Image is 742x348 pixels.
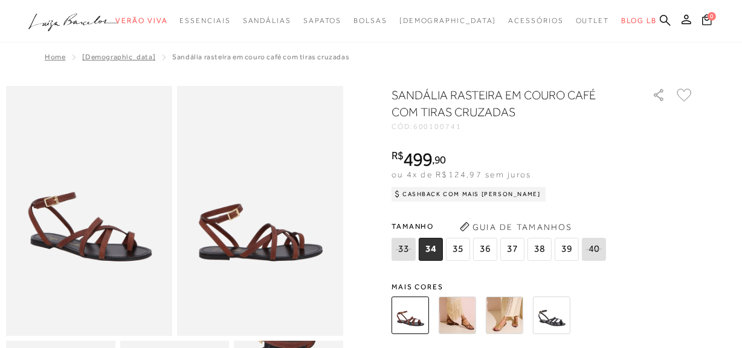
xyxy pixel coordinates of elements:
[303,16,341,25] span: Sapatos
[509,16,564,25] span: Acessórios
[115,16,167,25] span: Verão Viva
[473,238,497,261] span: 36
[439,297,476,334] img: SANDÁLIA RASTEIRA EM COURO CARAMELO COM TIRAS CRUZADAS
[509,10,564,32] a: categoryNavScreenReaderText
[399,10,497,32] a: noSubCategoriesText
[576,10,610,32] a: categoryNavScreenReaderText
[392,123,633,130] div: CÓD:
[6,86,172,336] img: image
[576,16,610,25] span: Outlet
[533,297,570,334] img: SANDÁLIA RASTEIRA EM COURO PRETO COM TIRAS CRUZADAS
[115,10,167,32] a: categoryNavScreenReaderText
[419,238,443,261] span: 34
[621,16,656,25] span: BLOG LB
[446,238,470,261] span: 35
[172,53,349,61] span: SANDÁLIA RASTEIRA EM COURO CAFÉ COM TIRAS CRUZADAS
[527,238,552,261] span: 38
[708,12,716,21] span: 0
[392,169,531,179] span: ou 4x de R$124,97 sem juros
[392,238,416,261] span: 33
[392,283,694,291] span: Mais cores
[179,16,230,25] span: Essenciais
[353,10,387,32] a: categoryNavScreenReaderText
[698,13,715,30] button: 0
[392,150,404,161] i: R$
[179,10,230,32] a: categoryNavScreenReaderText
[432,154,446,165] i: ,
[392,87,618,120] h1: SANDÁLIA RASTEIRA EM COURO CAFÉ COM TIRAS CRUZADAS
[82,53,155,61] a: [DEMOGRAPHIC_DATA]
[413,122,462,131] span: 600100741
[392,187,546,202] div: Cashback com Mais [PERSON_NAME]
[45,53,65,61] a: Home
[621,10,656,32] a: BLOG LB
[555,238,579,261] span: 39
[500,238,524,261] span: 37
[243,10,291,32] a: categoryNavScreenReaderText
[177,86,343,336] img: image
[434,153,446,166] span: 90
[399,16,497,25] span: [DEMOGRAPHIC_DATA]
[392,217,609,235] span: Tamanho
[392,297,429,334] img: SANDÁLIA RASTEIRA EM COURO CAFÉ COM TIRAS CRUZADAS
[456,217,576,237] button: Guia de Tamanhos
[303,10,341,32] a: categoryNavScreenReaderText
[582,238,606,261] span: 40
[486,297,523,334] img: SANDÁLIA RASTEIRA EM COURO METALIZADO DOURADO COM TIRAS CRUZADAS
[404,148,432,170] span: 499
[243,16,291,25] span: Sandálias
[353,16,387,25] span: Bolsas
